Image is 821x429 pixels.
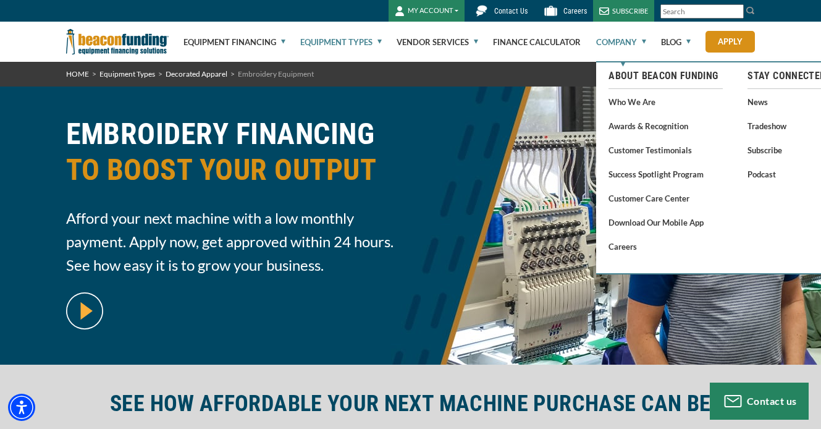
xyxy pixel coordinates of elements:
img: video modal pop-up play button [66,292,103,329]
a: Finance Calculator [493,22,581,62]
span: TO BOOST YOUR OUTPUT [66,152,403,188]
button: Contact us [710,383,809,420]
a: Apply [705,31,755,53]
a: Customer Testimonials [608,142,723,158]
img: Search [746,6,756,15]
a: Careers [608,239,723,254]
a: Equipment Types [300,22,382,62]
a: About Beacon Funding [608,69,723,83]
a: Company [596,22,646,62]
a: Customer Care Center [608,190,723,206]
a: HOME [66,69,89,79]
span: Contact Us [494,7,528,15]
h1: EMBROIDERY FINANCING [66,116,403,197]
span: Embroidery Equipment [238,69,314,79]
a: Success Spotlight Program [608,166,723,182]
a: Clear search text [731,7,741,17]
a: Who We Are [608,94,723,109]
a: Equipment Financing [183,22,285,62]
span: Careers [563,7,587,15]
a: Awards & Recognition [608,118,723,134]
span: Contact us [747,395,797,407]
div: Accessibility Menu [8,394,35,421]
a: Download our Mobile App [608,214,723,230]
a: Decorated Apparel [166,69,227,79]
a: Blog [661,22,691,62]
h2: SEE HOW AFFORDABLE YOUR NEXT MACHINE PURCHASE CAN BE [66,389,756,418]
input: Search [660,4,744,19]
a: Equipment Types [99,69,155,79]
img: Beacon Funding Corporation logo [66,22,169,62]
span: Afford your next machine with a low monthly payment. Apply now, get approved within 24 hours. See... [66,206,403,277]
a: Vendor Services [397,22,478,62]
